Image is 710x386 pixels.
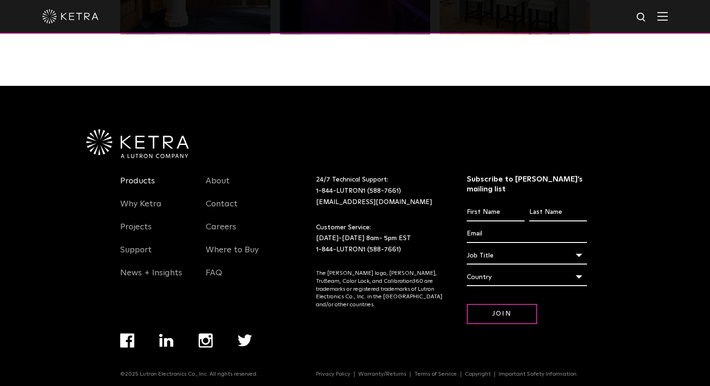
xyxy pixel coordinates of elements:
[120,333,134,348] img: facebook
[120,222,152,243] a: Projects
[86,129,189,159] img: Ketra-aLutronCo_White_RGB
[312,371,355,377] a: Privacy Policy
[316,174,443,208] p: 24/7 Technical Support:
[120,333,277,371] div: Navigation Menu
[467,174,587,194] h3: Subscribe to [PERSON_NAME]’s mailing list
[316,188,401,194] a: 1-844-LUTRON1 (588-7661)
[316,371,590,378] div: Navigation Menu
[120,176,155,197] a: Products
[355,371,410,377] a: Warranty/Returns
[467,225,587,243] input: Email
[316,199,432,205] a: [EMAIL_ADDRESS][DOMAIN_NAME]
[467,204,525,221] input: First Name
[120,199,162,220] a: Why Ketra
[159,334,174,347] img: linkedin
[316,246,401,253] a: 1-844-LUTRON1 (588-7661)
[316,270,443,309] p: The [PERSON_NAME] logo, [PERSON_NAME], TruBeam, Color Lock, and Calibration360 are trademarks or ...
[42,9,99,23] img: ketra-logo-2019-white
[467,304,537,324] input: Join
[467,247,587,265] div: Job Title
[316,222,443,256] p: Customer Service: [DATE]-[DATE] 8am- 5pm EST
[206,268,222,289] a: FAQ
[461,371,495,377] a: Copyright
[636,12,648,23] img: search icon
[120,174,192,289] div: Navigation Menu
[529,204,587,221] input: Last Name
[238,334,252,347] img: twitter
[206,174,277,289] div: Navigation Menu
[120,371,258,378] p: ©2025 Lutron Electronics Co., Inc. All rights reserved.
[206,245,259,266] a: Where to Buy
[495,371,580,377] a: Important Safety Information
[199,333,213,348] img: instagram
[120,245,152,266] a: Support
[206,199,238,220] a: Contact
[467,268,587,286] div: Country
[120,268,182,289] a: News + Insights
[657,12,668,21] img: Hamburger%20Nav.svg
[410,371,461,377] a: Terms of Service
[206,222,236,243] a: Careers
[206,176,230,197] a: About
